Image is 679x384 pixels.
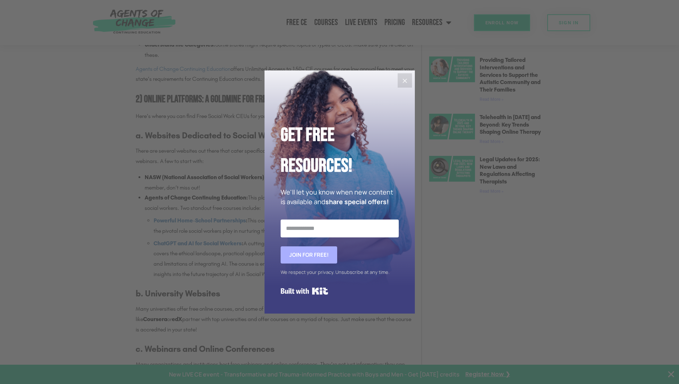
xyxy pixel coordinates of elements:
[281,267,399,277] div: We respect your privacy. Unsubscribe at any time.
[398,73,412,88] button: Close
[281,246,337,264] button: Join for FREE!
[325,197,389,206] strong: share special offers!
[281,285,328,297] a: Built with Kit
[281,120,399,182] h2: Get Free Resources!
[281,187,399,207] p: We'll let you know when new content is available and
[281,220,399,237] input: Email Address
